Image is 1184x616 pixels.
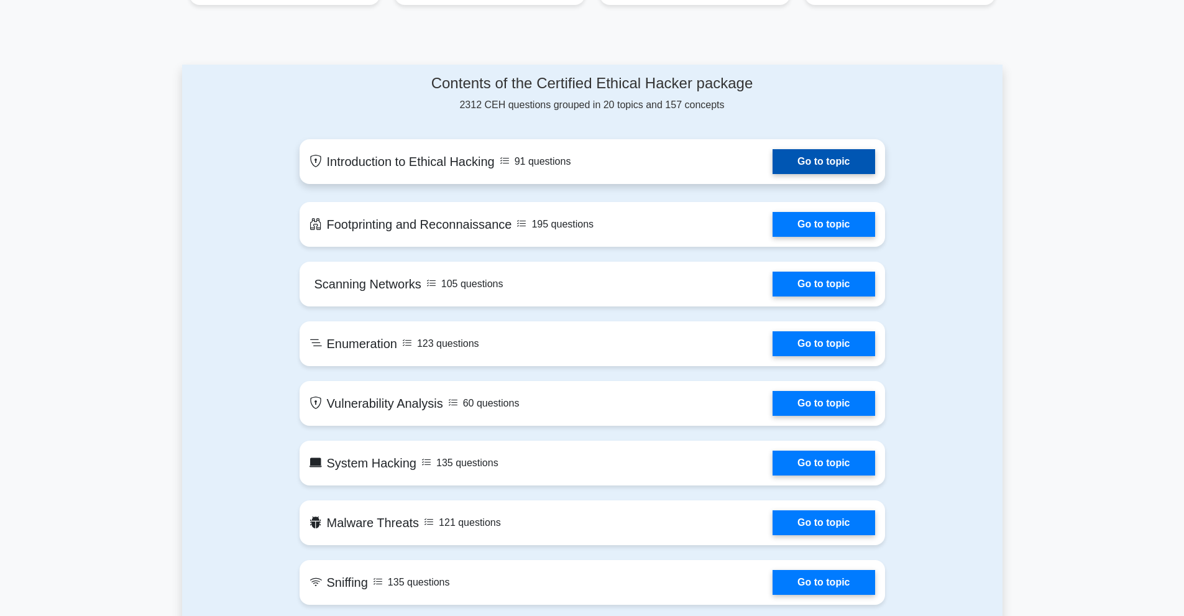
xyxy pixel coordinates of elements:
[300,75,885,93] h4: Contents of the Certified Ethical Hacker package
[773,212,874,237] a: Go to topic
[773,331,874,356] a: Go to topic
[773,149,874,174] a: Go to topic
[300,75,885,113] div: 2312 CEH questions grouped in 20 topics and 157 concepts
[773,391,874,416] a: Go to topic
[773,510,874,535] a: Go to topic
[773,451,874,476] a: Go to topic
[773,272,874,297] a: Go to topic
[773,570,874,595] a: Go to topic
